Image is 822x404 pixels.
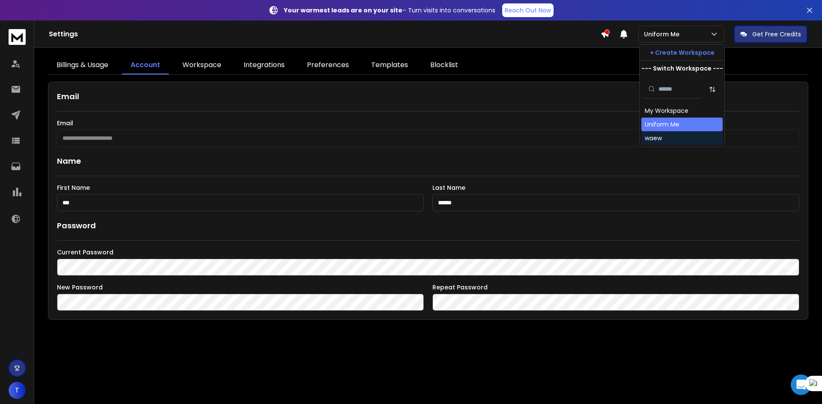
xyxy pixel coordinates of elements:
label: New Password [57,284,424,290]
a: Integrations [235,56,293,74]
p: Get Free Credits [752,30,801,38]
div: My Workspace [645,106,688,115]
a: Workspace [174,56,230,74]
a: Blocklist [422,56,467,74]
div: Open Intercom Messenger [791,375,811,395]
img: logo [9,29,26,45]
p: + Create Workspace [650,48,715,57]
a: Preferences [298,56,357,74]
a: Reach Out Now [502,3,554,17]
button: T [9,382,26,399]
button: Sort by Sort A-Z [704,81,721,98]
p: – Turn visits into conversations [284,6,495,15]
label: Current Password [57,249,799,255]
label: Repeat Password [432,284,799,290]
a: Billings & Usage [48,56,117,74]
button: + Create Workspace [640,45,724,60]
p: Reach Out Now [505,6,551,15]
h1: Settings [49,29,601,39]
label: Email [57,120,799,126]
div: waew [645,134,662,142]
a: Templates [363,56,417,74]
h1: Email [57,91,799,103]
p: Uniform Me [644,30,683,38]
p: --- Switch Workspace --- [641,64,723,73]
a: Account [122,56,169,74]
button: Get Free Credits [734,26,807,43]
div: Uniform Me [645,120,679,129]
strong: Your warmest leads are on your site [284,6,402,15]
label: Last Name [432,185,799,191]
h1: Name [57,155,799,167]
label: First Name [57,185,424,191]
h1: Password [57,220,96,232]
